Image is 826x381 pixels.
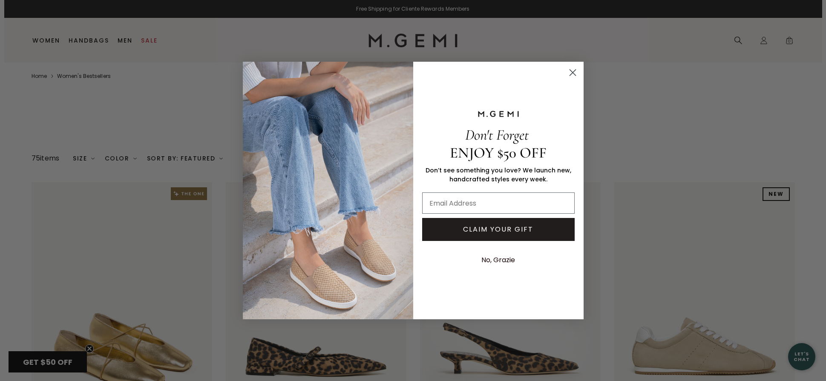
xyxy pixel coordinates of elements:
img: M.Gemi [243,62,413,319]
span: ENJOY $50 OFF [450,144,547,162]
span: Don't Forget [465,126,529,144]
button: No, Grazie [477,249,519,271]
button: Close dialog [565,65,580,80]
input: Email Address [422,192,575,214]
img: M.GEMI [477,110,520,118]
button: CLAIM YOUR GIFT [422,218,575,241]
span: Don’t see something you love? We launch new, handcrafted styles every week. [426,166,571,183]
